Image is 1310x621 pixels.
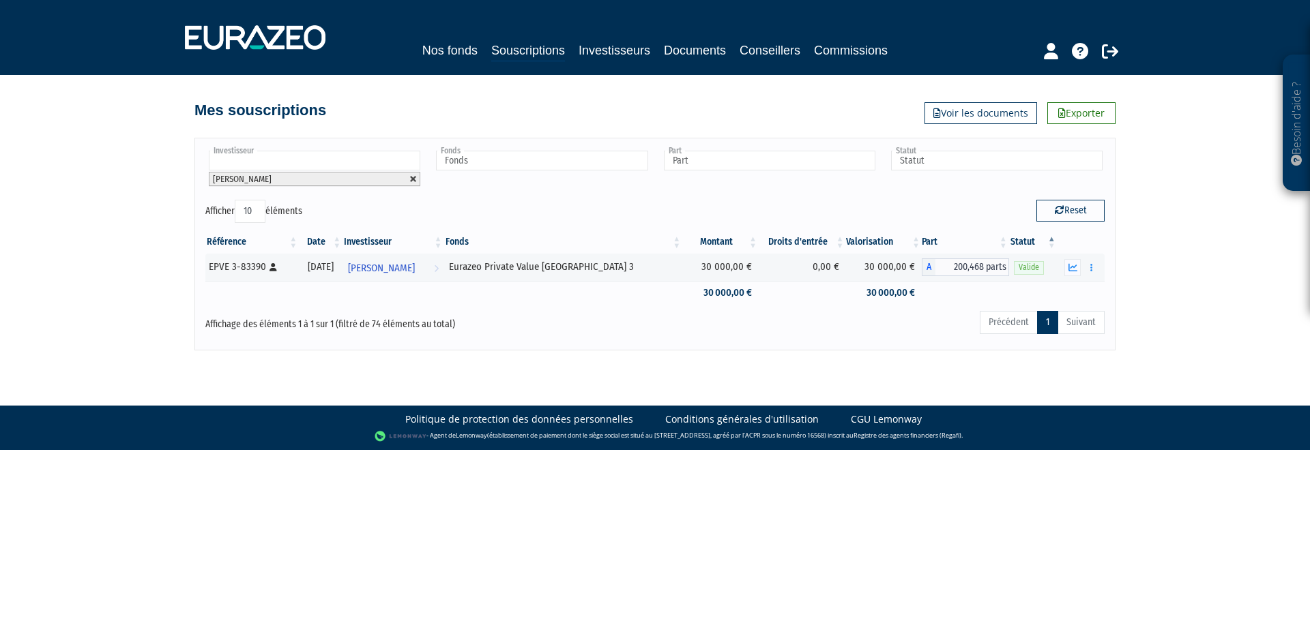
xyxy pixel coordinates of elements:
a: Conditions générales d'utilisation [665,412,819,426]
th: Fonds: activer pour trier la colonne par ordre croissant [444,230,683,254]
span: A [922,258,935,276]
h4: Mes souscriptions [194,102,326,119]
a: CGU Lemonway [851,412,922,426]
img: 1732889491-logotype_eurazeo_blanc_rvb.png [185,25,325,50]
a: Lemonway [456,431,487,440]
a: Voir les documents [925,102,1037,124]
a: [PERSON_NAME] [343,254,443,281]
td: 30 000,00 € [846,254,922,281]
div: Affichage des éléments 1 à 1 sur 1 (filtré de 74 éléments au total) [205,309,568,331]
td: 30 000,00 € [846,281,922,305]
a: Exporter [1047,102,1116,124]
th: Droits d'entrée: activer pour trier la colonne par ordre croissant [759,230,846,254]
img: logo-lemonway.png [375,429,427,443]
th: Référence : activer pour trier la colonne par ordre croissant [205,230,299,254]
a: Documents [664,41,726,60]
a: Souscriptions [491,41,565,62]
div: EPVE 3-83390 [209,260,294,274]
div: - Agent de (établissement de paiement dont le siège social est situé au [STREET_ADDRESS], agréé p... [14,429,1296,443]
th: Montant: activer pour trier la colonne par ordre croissant [682,230,759,254]
th: Date: activer pour trier la colonne par ordre croissant [299,230,343,254]
span: 200,468 parts [935,258,1009,276]
a: Registre des agents financiers (Regafi) [854,431,961,440]
a: Conseillers [740,41,800,60]
th: Part: activer pour trier la colonne par ordre croissant [922,230,1009,254]
label: Afficher éléments [205,200,302,223]
span: [PERSON_NAME] [348,256,415,281]
a: Politique de protection des données personnelles [405,412,633,426]
i: Voir l'investisseur [434,256,439,281]
th: Investisseur: activer pour trier la colonne par ordre croissant [343,230,443,254]
i: [Français] Personne physique [270,263,277,271]
div: A - Eurazeo Private Value Europe 3 [922,258,1009,276]
span: Valide [1014,261,1044,274]
p: Besoin d'aide ? [1289,62,1305,185]
div: Eurazeo Private Value [GEOGRAPHIC_DATA] 3 [449,260,678,274]
a: Commissions [814,41,888,60]
td: 30 000,00 € [682,254,759,281]
th: Valorisation: activer pour trier la colonne par ordre croissant [846,230,922,254]
th: Statut : activer pour trier la colonne par ordre d&eacute;croissant [1009,230,1058,254]
td: 0,00 € [759,254,846,281]
td: 30 000,00 € [682,281,759,305]
select: Afficheréléments [235,200,265,223]
a: Nos fonds [422,41,478,60]
a: 1 [1037,311,1058,334]
div: [DATE] [304,260,338,274]
a: Investisseurs [579,41,650,60]
button: Reset [1036,200,1105,222]
span: [PERSON_NAME] [213,174,272,184]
